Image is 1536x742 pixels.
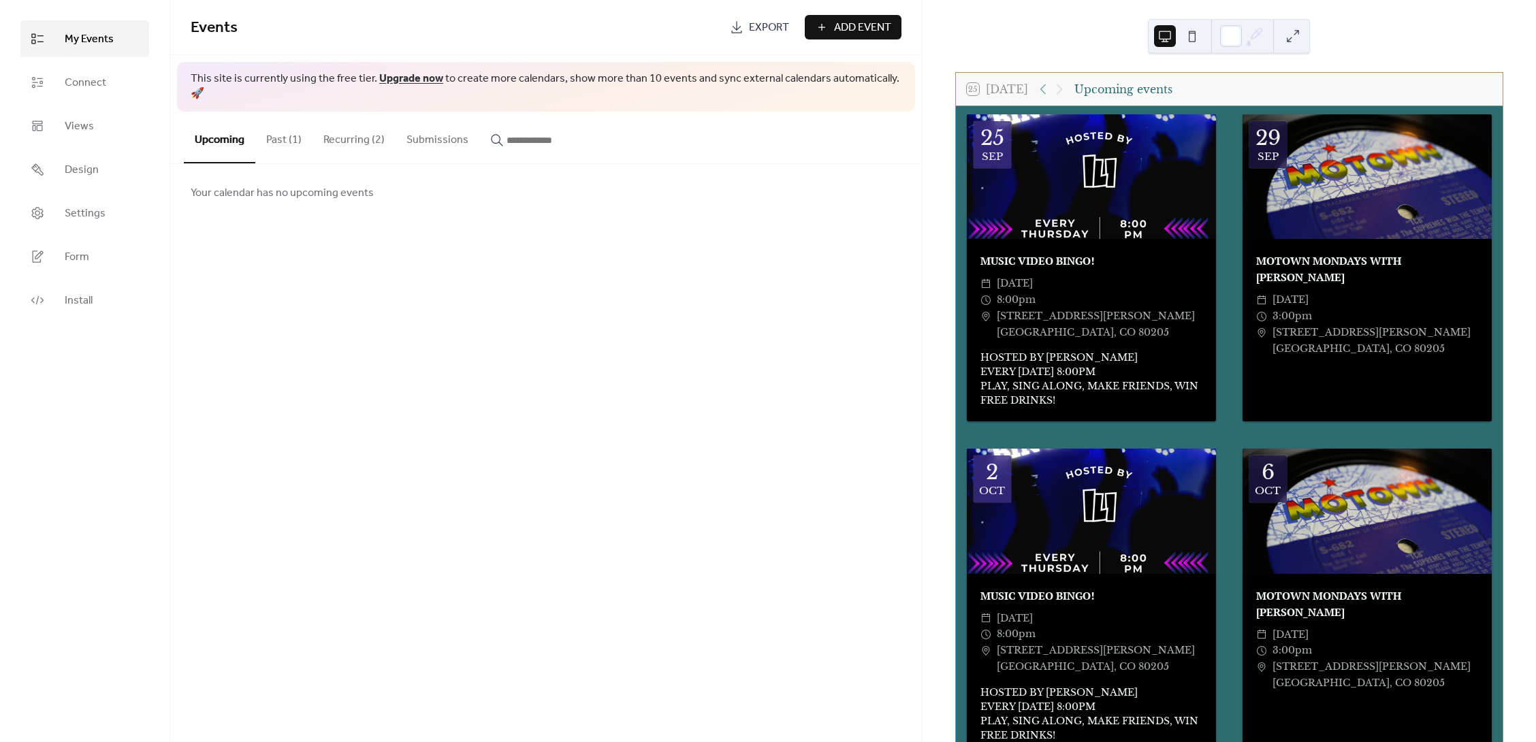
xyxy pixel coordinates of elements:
[1262,462,1275,483] div: 6
[255,112,313,162] button: Past (1)
[997,643,1202,675] span: [STREET_ADDRESS][PERSON_NAME] [GEOGRAPHIC_DATA], CO 80205
[379,68,443,89] a: Upgrade now
[1255,128,1281,148] div: 29
[967,587,1216,604] div: MUSIC VIDEO BINGO!
[1258,151,1279,161] div: Sep
[1255,485,1281,496] div: Oct
[65,249,89,265] span: Form
[1256,292,1267,308] div: ​
[65,162,99,178] span: Design
[980,626,991,643] div: ​
[1273,659,1478,692] span: [STREET_ADDRESS][PERSON_NAME] [GEOGRAPHIC_DATA], CO 80205
[313,112,396,162] button: Recurring (2)
[20,282,149,319] a: Install
[1074,81,1172,97] div: Upcoming events
[967,253,1216,269] div: MUSIC VIDEO BINGO!
[1243,587,1492,620] div: MOTOWN MONDAYS WITH [PERSON_NAME]
[1273,308,1312,325] span: 3:00pm
[396,112,479,162] button: Submissions
[20,151,149,188] a: Design
[979,485,1005,496] div: Oct
[20,108,149,144] a: Views
[980,611,991,627] div: ​
[1256,325,1267,341] div: ​
[1273,627,1309,643] span: [DATE]
[982,151,1003,161] div: Sep
[997,611,1033,627] span: [DATE]
[20,238,149,275] a: Form
[1256,308,1267,325] div: ​
[191,13,238,43] span: Events
[1273,292,1309,308] span: [DATE]
[1256,659,1267,675] div: ​
[805,15,901,39] button: Add Event
[65,293,93,309] span: Install
[184,112,255,163] button: Upcoming
[967,351,1216,408] div: HOSTED BY [PERSON_NAME] EVERY [DATE] 8:00PM PLAY, SING ALONG, MAKE FRIENDS, WIN FREE DRINKS!
[997,292,1036,308] span: 8:00pm
[65,75,106,91] span: Connect
[191,71,901,102] span: This site is currently using the free tier. to create more calendars, show more than 10 events an...
[1243,253,1492,285] div: MOTOWN MONDAYS WITH [PERSON_NAME]
[720,15,799,39] a: Export
[986,462,998,483] div: 2
[980,292,991,308] div: ​
[65,118,94,135] span: Views
[834,20,891,36] span: Add Event
[980,128,1004,148] div: 25
[20,64,149,101] a: Connect
[65,31,114,48] span: My Events
[191,185,374,201] span: Your calendar has no upcoming events
[749,20,789,36] span: Export
[20,20,149,57] a: My Events
[980,276,991,292] div: ​
[997,626,1036,643] span: 8:00pm
[980,308,991,325] div: ​
[997,276,1033,292] span: [DATE]
[1256,643,1267,659] div: ​
[20,195,149,231] a: Settings
[65,206,106,222] span: Settings
[980,643,991,659] div: ​
[1273,643,1312,659] span: 3:00pm
[1273,325,1478,357] span: [STREET_ADDRESS][PERSON_NAME] [GEOGRAPHIC_DATA], CO 80205
[1256,627,1267,643] div: ​
[997,308,1202,341] span: [STREET_ADDRESS][PERSON_NAME] [GEOGRAPHIC_DATA], CO 80205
